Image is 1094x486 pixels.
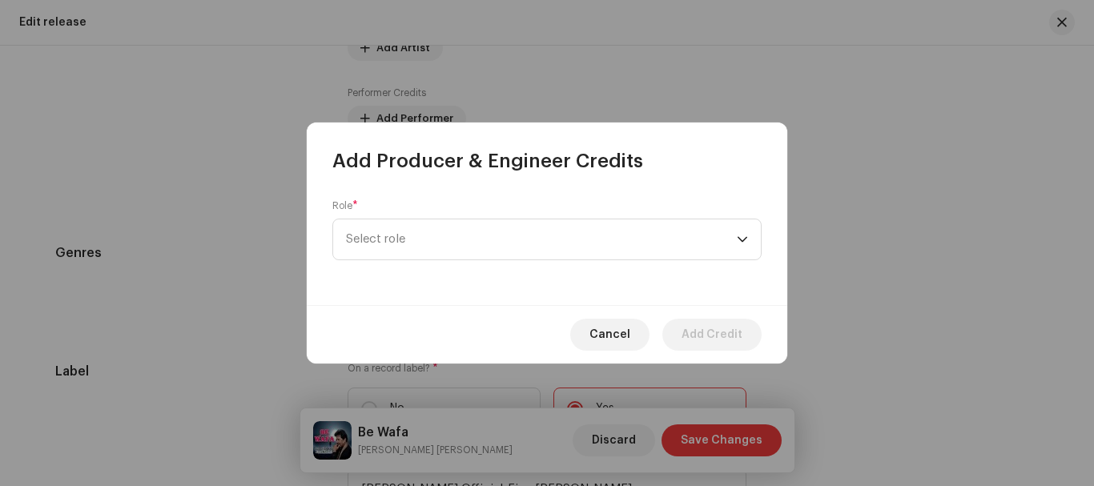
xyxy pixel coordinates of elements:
[570,319,650,351] button: Cancel
[682,319,742,351] span: Add Credit
[332,199,358,212] label: Role
[346,219,737,259] span: Select role
[737,219,748,259] div: dropdown trigger
[662,319,762,351] button: Add Credit
[589,319,630,351] span: Cancel
[332,148,643,174] span: Add Producer & Engineer Credits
